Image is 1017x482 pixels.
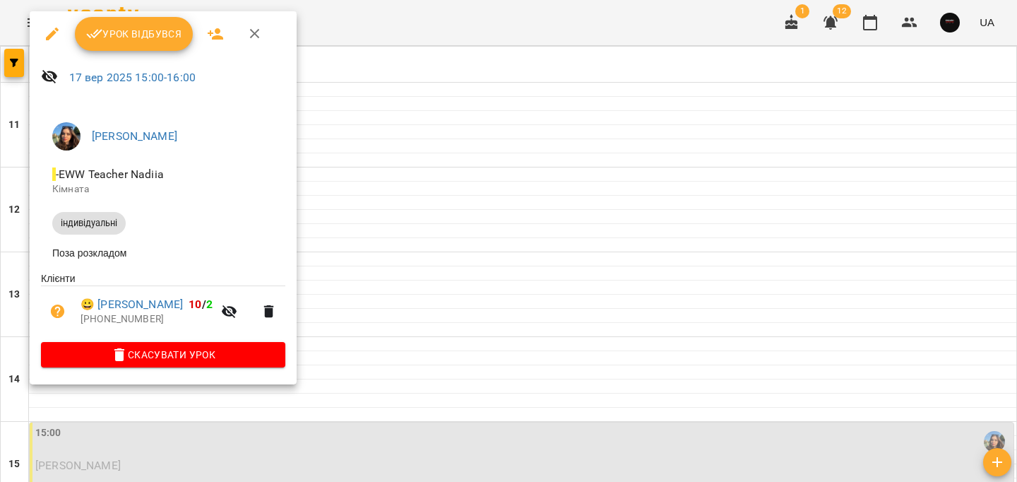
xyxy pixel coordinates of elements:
[41,295,75,329] button: Візит ще не сплачено. Додати оплату?
[75,17,194,51] button: Урок відбувся
[41,342,285,368] button: Скасувати Урок
[206,298,213,311] span: 2
[92,129,177,143] a: [PERSON_NAME]
[41,240,285,266] li: Поза розкладом
[52,217,126,230] span: індивідуальні
[52,167,167,181] span: - EWW Teacher Nadiia
[52,346,274,363] span: Скасувати Урок
[41,271,285,342] ul: Клієнти
[52,182,274,196] p: Кімната
[69,71,196,84] a: 17 вер 2025 15:00-16:00
[189,298,213,311] b: /
[81,296,183,313] a: 😀 [PERSON_NAME]
[52,122,81,151] img: 11d839d777b43516e4e2c1a6df0945d0.jpeg
[189,298,201,311] span: 10
[81,312,213,327] p: [PHONE_NUMBER]
[86,25,182,42] span: Урок відбувся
